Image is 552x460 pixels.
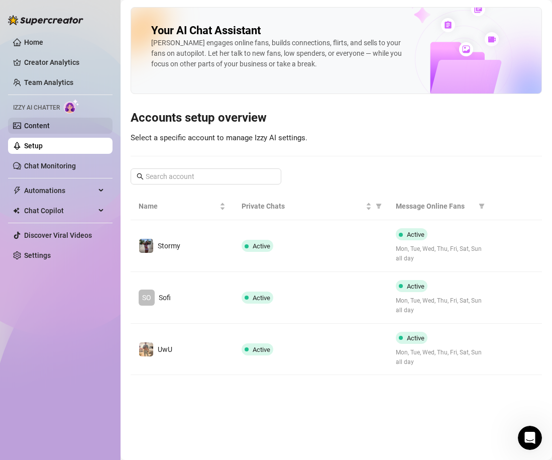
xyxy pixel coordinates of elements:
[159,294,171,302] span: Sofi
[503,346,510,353] span: right
[158,242,180,250] span: Stormy
[479,203,485,209] span: filter
[24,251,51,259] a: Settings
[131,133,307,142] span: Select a specific account to manage Izzy AI settings.
[253,294,270,302] span: Active
[139,201,217,212] span: Name
[131,193,234,220] th: Name
[24,203,95,219] span: Chat Copilot
[24,54,104,70] a: Creator Analytics
[24,122,50,130] a: Content
[24,231,92,239] a: Discover Viral Videos
[8,15,83,25] img: logo-BBDzfeDw.svg
[253,242,270,250] span: Active
[24,162,76,170] a: Chat Monitoring
[499,238,515,254] button: right
[503,294,510,301] span: right
[24,182,95,199] span: Automations
[13,207,20,214] img: Chat Copilot
[24,78,73,86] a: Team Analytics
[477,199,487,214] span: filter
[13,103,60,113] span: Izzy AI Chatter
[499,290,515,306] button: right
[396,348,483,367] span: Mon, Tue, Wed, Thu, Fri, Sat, Sun all day
[64,99,79,114] img: AI Chatter
[24,38,43,46] a: Home
[24,142,43,150] a: Setup
[407,283,424,290] span: Active
[146,171,267,182] input: Search account
[142,292,151,303] span: SO
[151,38,410,69] div: [PERSON_NAME] engages online fans, builds connections, flirts, and sells to your fans on autopilo...
[396,296,483,315] span: Mon, Tue, Wed, Thu, Fri, Sat, Sun all day
[234,193,388,220] th: Private Chats
[396,201,475,212] span: Message Online Fans
[407,334,424,342] span: Active
[137,173,144,180] span: search
[151,24,261,38] h2: Your AI Chat Assistant
[374,199,384,214] span: filter
[139,342,153,356] img: UwU
[499,341,515,357] button: right
[158,345,172,353] span: UwU
[131,110,542,126] h3: Accounts setup overview
[139,239,153,253] img: Stormy
[518,426,542,450] iframe: Intercom live chat
[503,242,510,249] span: right
[253,346,270,353] span: Active
[376,203,382,209] span: filter
[396,244,483,263] span: Mon, Tue, Wed, Thu, Fri, Sat, Sun all day
[13,187,21,195] span: thunderbolt
[242,201,364,212] span: Private Chats
[407,231,424,238] span: Active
